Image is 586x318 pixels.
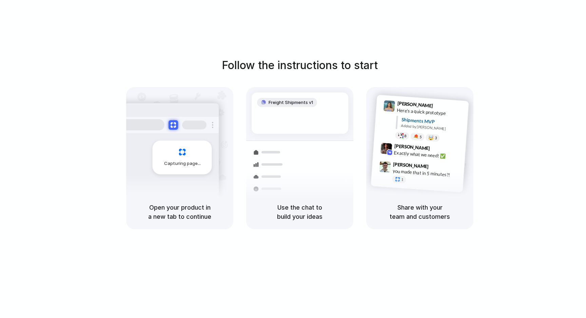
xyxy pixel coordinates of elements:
[435,103,449,111] span: 9:41 AM
[404,134,407,137] span: 8
[432,145,446,153] span: 9:42 AM
[401,177,404,181] span: 1
[392,167,460,179] div: you made that in 5 minutes?!
[431,164,445,172] span: 9:47 AM
[164,160,202,167] span: Capturing page
[254,203,345,221] h5: Use the chat to build your ideas
[401,123,463,132] div: Added by [PERSON_NAME]
[419,135,422,139] span: 5
[397,100,433,109] span: [PERSON_NAME]
[401,116,464,127] div: Shipments MVP
[435,136,437,140] span: 3
[134,203,225,221] h5: Open your product in a new tab to continue
[394,149,462,161] div: Exactly what we need! ✅
[374,203,465,221] h5: Share with your team and customers
[397,106,465,118] div: Here's a quick prototype
[393,160,429,170] span: [PERSON_NAME]
[394,142,430,152] span: [PERSON_NAME]
[222,57,378,73] h1: Follow the instructions to start
[269,99,313,106] span: Freight Shipments v1
[428,135,434,140] div: 🤯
